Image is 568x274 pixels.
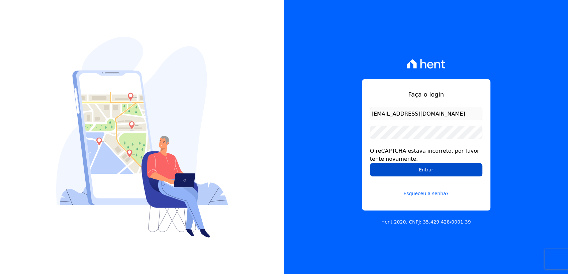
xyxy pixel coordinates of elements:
div: O reCAPTCHA estava incorreto, por favor tente novamente. [370,147,482,163]
p: Hent 2020. CNPJ: 35.429.428/0001-39 [381,219,471,226]
img: Login [56,37,228,238]
input: Entrar [370,163,482,176]
input: Email [370,107,482,120]
h1: Faça o login [370,90,482,99]
a: Esqueceu a senha? [370,182,482,197]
